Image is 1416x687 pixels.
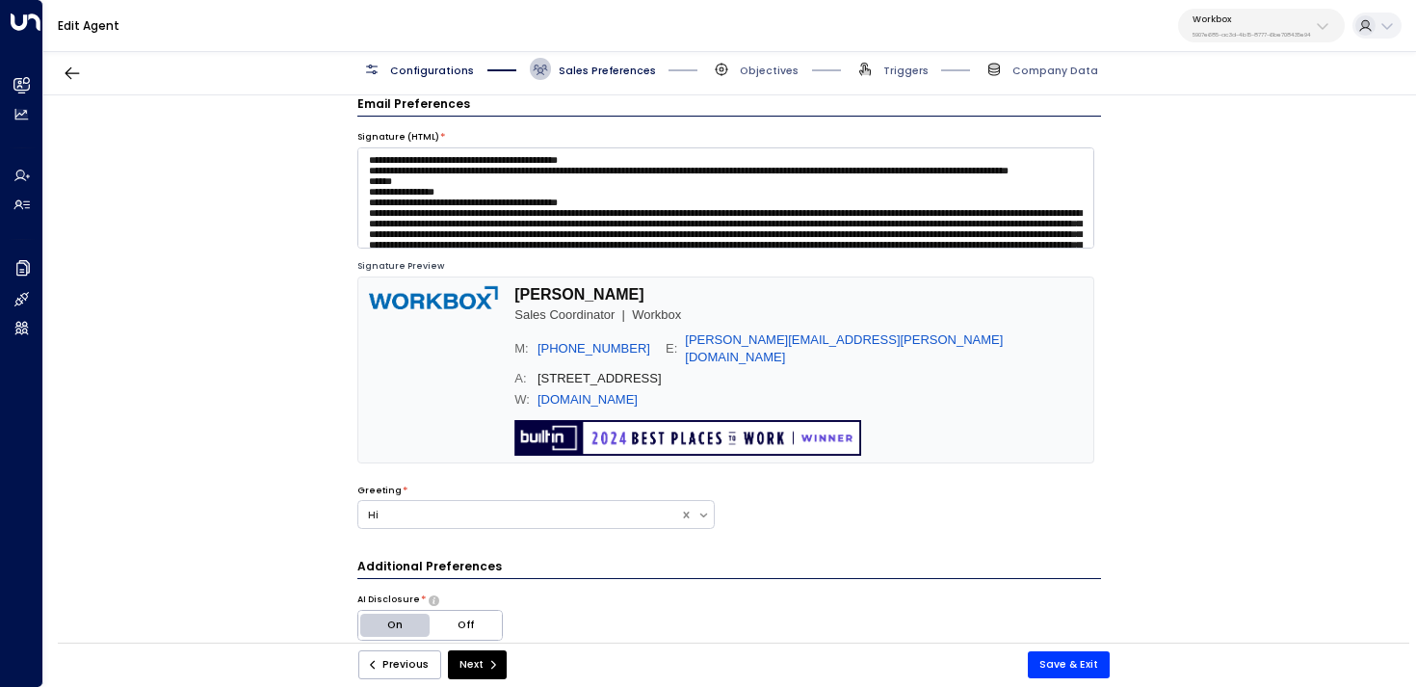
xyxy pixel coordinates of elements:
[429,595,439,605] button: Choose whether the agent should proactively disclose its AI nature in communications or only reve...
[448,650,507,679] button: Next
[58,17,119,34] a: Edit Agent
[357,131,439,145] label: Signature (HTML)
[390,64,474,78] span: Configurations
[538,392,638,407] a: [DOMAIN_NAME]
[358,611,431,640] button: On
[369,285,504,309] img: Workbox
[1012,64,1098,78] span: Company Data
[357,558,1102,579] h3: Additional Preferences
[514,387,538,409] td: W:
[685,332,1003,364] a: [PERSON_NAME][EMAIL_ADDRESS][PERSON_NAME][DOMAIN_NAME]
[1178,9,1345,42] button: Workbox5907e685-ac3d-4b15-8777-6be708435e94
[1193,31,1311,39] p: 5907e685-ac3d-4b15-8777-6be708435e94
[538,366,1082,387] td: [STREET_ADDRESS]
[559,64,656,78] span: Sales Preferences
[883,64,929,78] span: Triggers
[358,650,441,679] button: Previous
[514,304,1082,331] td: Sales Coordinator | Workbox
[357,485,402,498] label: Greeting
[740,64,799,78] span: Objectives
[514,285,1082,304] td: [PERSON_NAME]
[1028,651,1110,678] button: Save & Exit
[357,95,1102,117] h3: Email Preferences
[357,594,420,607] label: AI Disclosure
[538,341,650,356] a: [PHONE_NUMBER]
[357,260,1094,274] div: Signature Preview
[666,331,685,366] td: E:
[514,366,538,387] td: A:
[430,611,502,640] button: Off
[514,331,538,366] td: M:
[514,420,861,456] img: Built In — 2024 Best Places to Work — Winner
[1193,13,1311,25] p: Workbox
[368,508,671,523] div: Hi
[357,610,503,641] div: Platform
